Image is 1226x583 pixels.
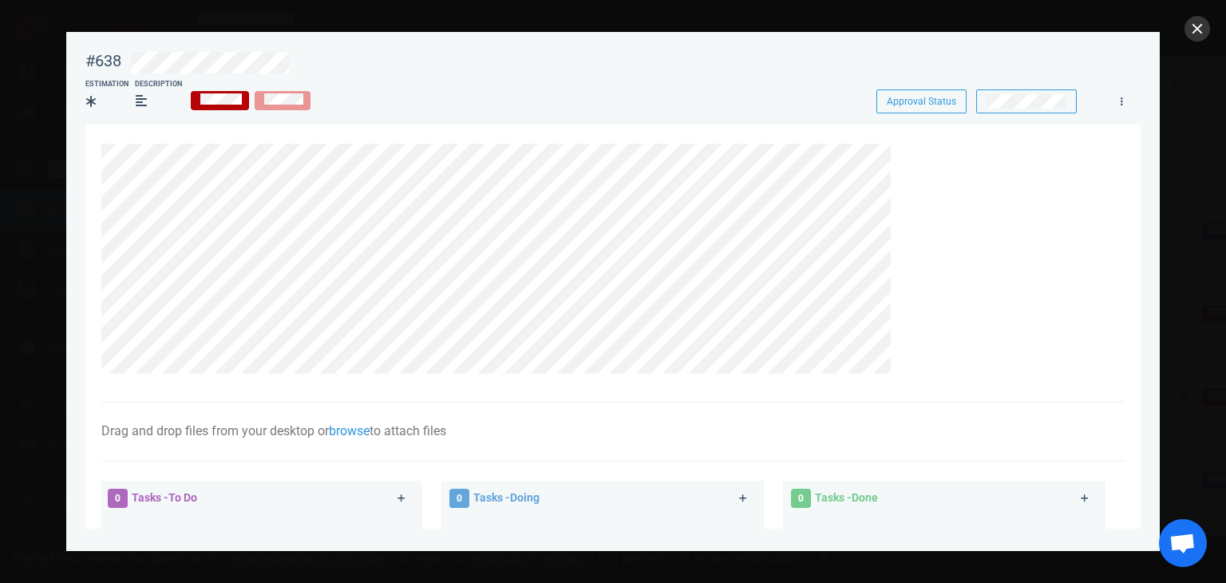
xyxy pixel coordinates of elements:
[876,89,967,113] button: Approval Status
[85,79,129,90] div: Estimation
[449,489,469,508] span: 0
[1184,16,1210,42] button: close
[329,423,370,438] a: browse
[370,423,446,438] span: to attach files
[815,491,878,504] span: Tasks - Done
[101,423,329,438] span: Drag and drop files from your desktop or
[473,491,540,504] span: Tasks - Doing
[1159,519,1207,567] a: Aprire la chat
[108,489,128,508] span: 0
[85,51,121,71] div: #638
[135,79,182,90] div: Description
[132,491,197,504] span: Tasks - To Do
[791,489,811,508] span: 0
